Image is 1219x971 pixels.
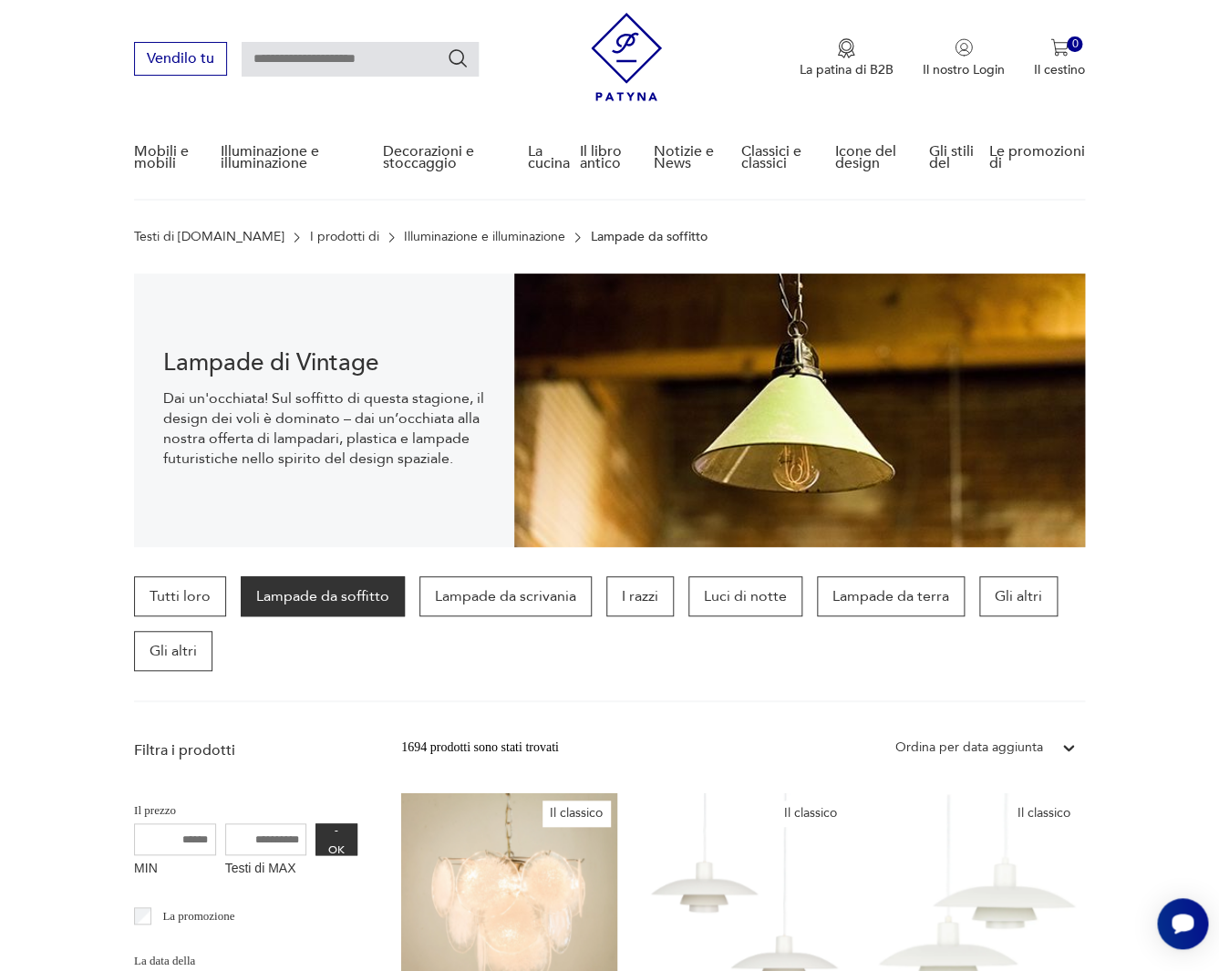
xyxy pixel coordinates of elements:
a: Illuminazione e illuminazione [221,117,383,199]
a: Classici e classici [741,117,835,199]
p: La promozione [162,906,234,926]
a: Il libro antico [579,117,654,199]
a: Icone del design [835,117,929,199]
a: Lampade da terra [817,576,965,616]
img: Icona dell'utente [955,38,973,57]
p: Il prezzo [134,801,357,821]
label: MIN [134,855,216,884]
img: Icona del cestino [1050,38,1069,57]
button: 0 0 0Il cestino [1034,38,1085,78]
p: Lampade da soffitto [591,230,708,244]
a: Gli altri [979,576,1058,616]
div: 0 0 0 [1067,36,1082,52]
button: Vendilo tu [134,42,227,76]
p: Il nostro Login [923,61,1005,78]
a: Decorazioni e stoccaggio [383,117,528,199]
button: Il nostro Login [923,38,1005,78]
a: La cucina [528,117,580,199]
a: Luci di notte [688,576,802,616]
iframe: Smartsupp widget button [1157,898,1208,949]
a: Testi di [DOMAIN_NAME] [134,230,284,244]
a: Notizie e News [654,117,740,199]
a: Tutti loro [134,576,226,616]
p: La data della [134,951,357,971]
p: La patina di B2B [800,61,894,78]
p: Filtra i prodotti [134,740,357,760]
p: Il cestino [1034,61,1085,78]
a: Gli altri [134,631,212,671]
a: I prodotti di [310,230,379,244]
div: 1694 prodotti sono stati trovati [401,738,559,758]
button: - Ok [315,823,357,855]
button: La patina di B2B [800,38,894,78]
a: Le promozioni di [988,117,1085,199]
a: Mobili e mobili [134,117,221,199]
a: Illuminazione e illuminazione [404,230,565,244]
img: Icona della medaglia [837,38,855,58]
a: Icona della medagliaLa patina di B2B [800,38,894,78]
a: Lampade da scrivania [419,576,592,616]
a: Gli stili del [929,117,988,199]
label: Testi di MAX [225,855,307,884]
h1: Lampade di Vintage [163,352,485,374]
img: Patyna - negozio con mobili e decorazioni vintage [591,13,662,101]
button: Alla ricerca del [447,47,469,69]
p: Dai un'occhiata! Sul soffitto di questa stagione, il design dei voli è dominato – dai un’occhiata... [163,388,485,469]
a: Lampade da soffitto [241,576,405,616]
a: Vendilo tu [134,54,227,67]
div: Ordina per data aggiunta [895,738,1043,758]
img: Lampade da soffitto in stile vintage [514,274,1085,547]
a: I razzi [606,576,674,616]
